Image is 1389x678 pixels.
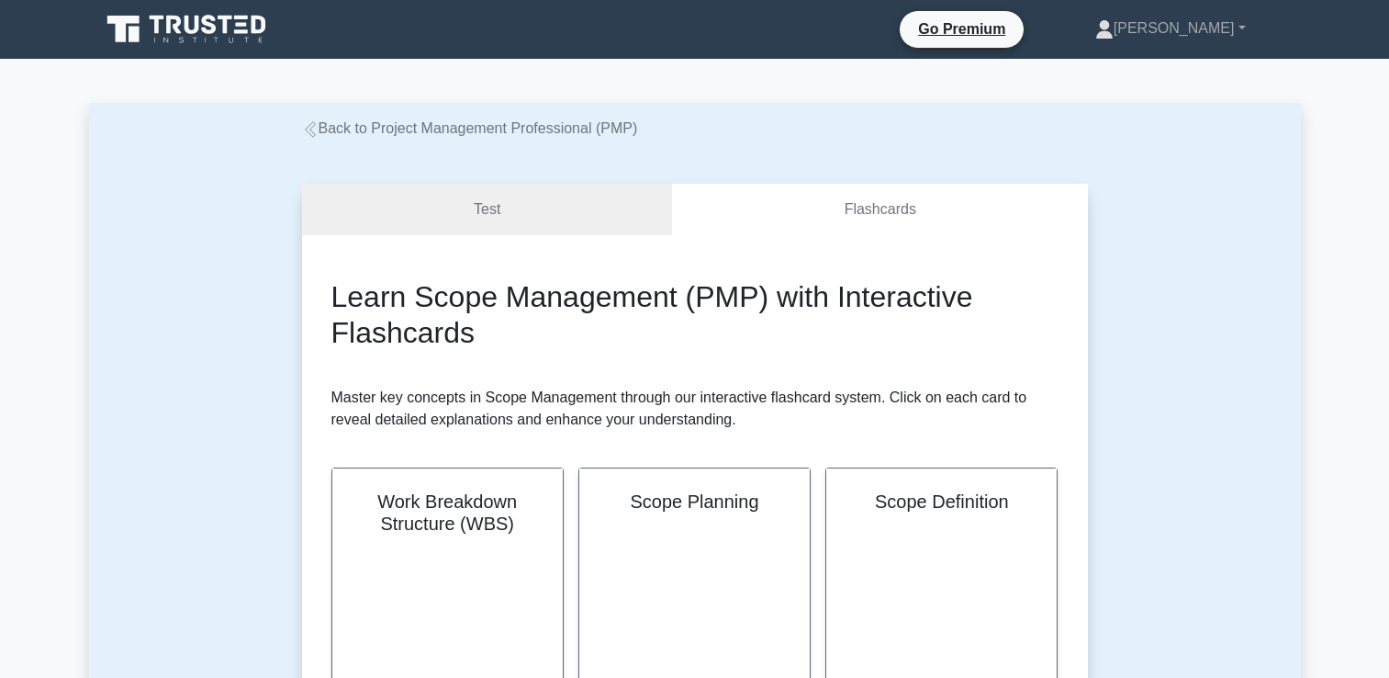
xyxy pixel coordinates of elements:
[848,491,1035,513] h2: Scope Definition
[672,184,1087,236] a: Flashcards
[601,491,788,513] h2: Scope Planning
[331,279,1059,350] h2: Learn Scope Management (PMP) with Interactive Flashcards
[354,491,541,535] h2: Work Breakdown Structure (WBS)
[331,387,1059,431] p: Master key concepts in Scope Management through our interactive flashcard system. Click on each c...
[907,17,1016,40] a: Go Premium
[302,184,673,236] a: Test
[302,120,638,136] a: Back to Project Management Professional (PMP)
[1051,10,1290,47] a: [PERSON_NAME]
